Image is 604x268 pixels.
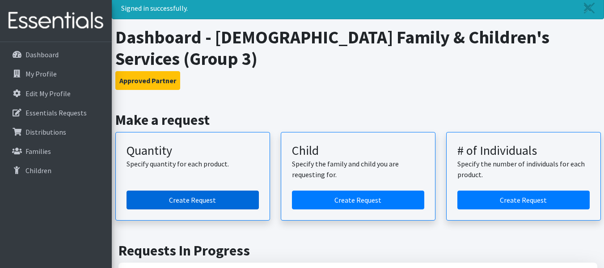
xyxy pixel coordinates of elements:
[4,85,108,102] a: Edit My Profile
[4,6,108,36] img: HumanEssentials
[25,50,59,59] p: Dashboard
[25,166,51,175] p: Children
[4,123,108,141] a: Distributions
[4,46,108,64] a: Dashboard
[25,108,87,117] p: Essentials Requests
[4,162,108,179] a: Children
[4,104,108,122] a: Essentials Requests
[292,158,424,180] p: Specify the family and child you are requesting for.
[118,242,597,259] h2: Requests In Progress
[457,158,590,180] p: Specify the number of individuals for each product.
[4,65,108,83] a: My Profile
[25,69,57,78] p: My Profile
[115,71,180,90] button: Approved Partner
[115,111,601,128] h2: Make a request
[4,142,108,160] a: Families
[457,143,590,158] h3: # of Individuals
[25,147,51,156] p: Families
[25,89,71,98] p: Edit My Profile
[25,128,66,136] p: Distributions
[127,158,259,169] p: Specify quantity for each product.
[292,191,424,209] a: Create a request for a child or family
[457,191,590,209] a: Create a request by number of individuals
[292,143,424,158] h3: Child
[127,143,259,158] h3: Quantity
[115,26,601,69] h1: Dashboard - [DEMOGRAPHIC_DATA] Family & Children's Services (Group 3)
[127,191,259,209] a: Create a request by quantity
